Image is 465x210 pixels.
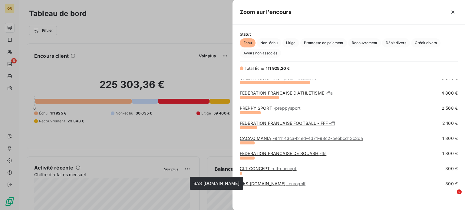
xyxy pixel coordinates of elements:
[271,166,297,171] span: - ctl-concept
[441,75,458,81] span: 8 640 €
[320,151,327,156] span: - ffs
[273,136,363,141] span: - 941143ca-b1ed-4d71-98c2-be5bcd13c3da
[281,75,316,80] span: - green-musicians
[282,38,299,47] button: Litige
[444,189,459,204] iframe: Intercom live chat
[442,135,458,141] span: 1 800 €
[445,181,458,187] span: 300 €
[411,38,440,47] button: Crédit divers
[442,150,458,157] span: 1 800 €
[240,8,292,16] h5: Zoom sur l’encours
[240,105,301,111] a: PREPPY SPORT
[240,32,458,37] span: Statut
[266,66,290,71] span: 111 925,20 €
[240,90,333,95] a: FEDERATION FRANCAISE D'ATHLETISME
[457,189,462,194] span: 2
[257,38,281,47] button: Non-échu
[240,136,363,141] a: CACAO MANIA
[245,66,265,71] span: Total Échu
[325,90,333,95] span: - ffa
[441,90,458,96] span: 4 800 €
[240,75,316,80] a: GREEN MUSICIANS
[240,49,281,58] button: Avoirs non associés
[348,38,381,47] button: Recouvrement
[329,121,335,126] span: - fff
[232,79,465,203] div: grid
[240,166,297,171] a: CLT CONCEPT
[445,166,458,172] span: 300 €
[300,38,347,47] button: Promesse de paiement
[240,121,335,126] a: FEDERATION FRANCAISE FOOTBALL - FFF
[273,105,301,111] span: - preppysport
[442,105,458,111] span: 2 568 €
[287,181,305,186] span: - eurogolf
[240,151,326,156] a: FEDERATION FRANCAISE DE SQUASH
[442,120,458,126] span: 2 160 €
[240,38,256,47] button: Échu
[240,181,305,186] a: SAS [DOMAIN_NAME]
[382,38,410,47] button: Débit divers
[193,181,239,186] span: SAS [DOMAIN_NAME]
